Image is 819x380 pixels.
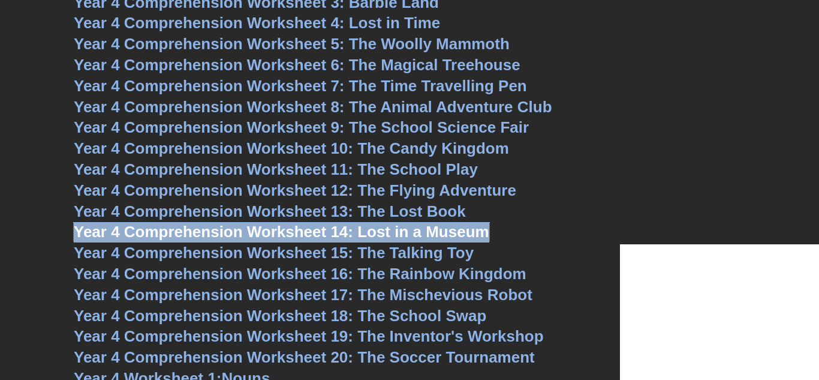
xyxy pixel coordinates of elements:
a: Year 4 Comprehension Worksheet 11: The School Play [74,160,478,178]
a: Year 4 Comprehension Worksheet 12: The Flying Adventure [74,181,516,199]
a: Year 4 Comprehension Worksheet 5: The Woolly Mammoth [74,35,510,53]
iframe: Chat Widget [620,244,819,380]
a: Year 4 Comprehension Worksheet 16: The Rainbow Kingdom [74,265,526,283]
a: Year 4 Comprehension Worksheet 7: The Time Travelling Pen [74,77,527,95]
a: Year 4 Comprehension Worksheet 15: The Talking Toy [74,244,474,262]
a: Year 4 Comprehension Worksheet 14: Lost in a Museum [74,223,489,241]
a: Year 4 Comprehension Worksheet 6: The Magical Treehouse [74,56,520,74]
a: Year 4 Comprehension Worksheet 19: The Inventor's Workshop [74,327,544,345]
a: Year 4 Comprehension Worksheet 13: The Lost Book [74,202,466,220]
a: Year 4 Comprehension Worksheet 18: The School Swap [74,307,486,325]
a: Year 4 Comprehension Worksheet 20: The Soccer Tournament [74,348,535,366]
a: Year 4 Comprehension Worksheet 10: The Candy Kingdom [74,139,509,157]
a: Year 4 Comprehension Worksheet 4: Lost in Time [74,14,440,32]
a: Year 4 Comprehension Worksheet 17: The Mischevious Robot [74,286,532,304]
a: Year 4 Comprehension Worksheet 8: The Animal Adventure Club [74,98,552,116]
a: Year 4 Comprehension Worksheet 9: The School Science Fair [74,118,529,136]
